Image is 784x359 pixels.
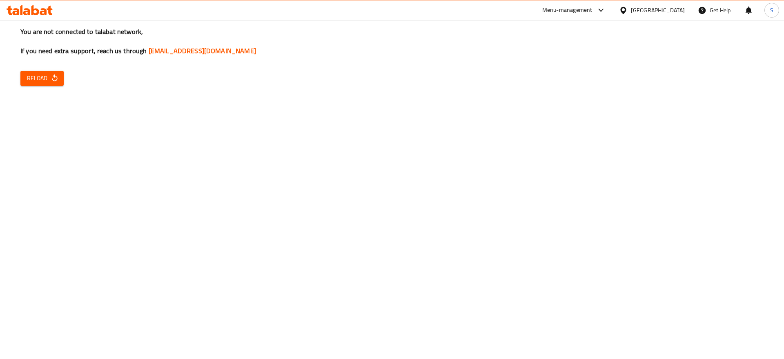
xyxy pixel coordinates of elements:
[20,27,764,56] h3: You are not connected to talabat network, If you need extra support, reach us through
[542,5,592,15] div: Menu-management
[20,71,64,86] button: Reload
[149,45,256,57] a: [EMAIL_ADDRESS][DOMAIN_NAME]
[770,6,773,15] span: S
[631,6,685,15] div: [GEOGRAPHIC_DATA]
[27,73,57,83] span: Reload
